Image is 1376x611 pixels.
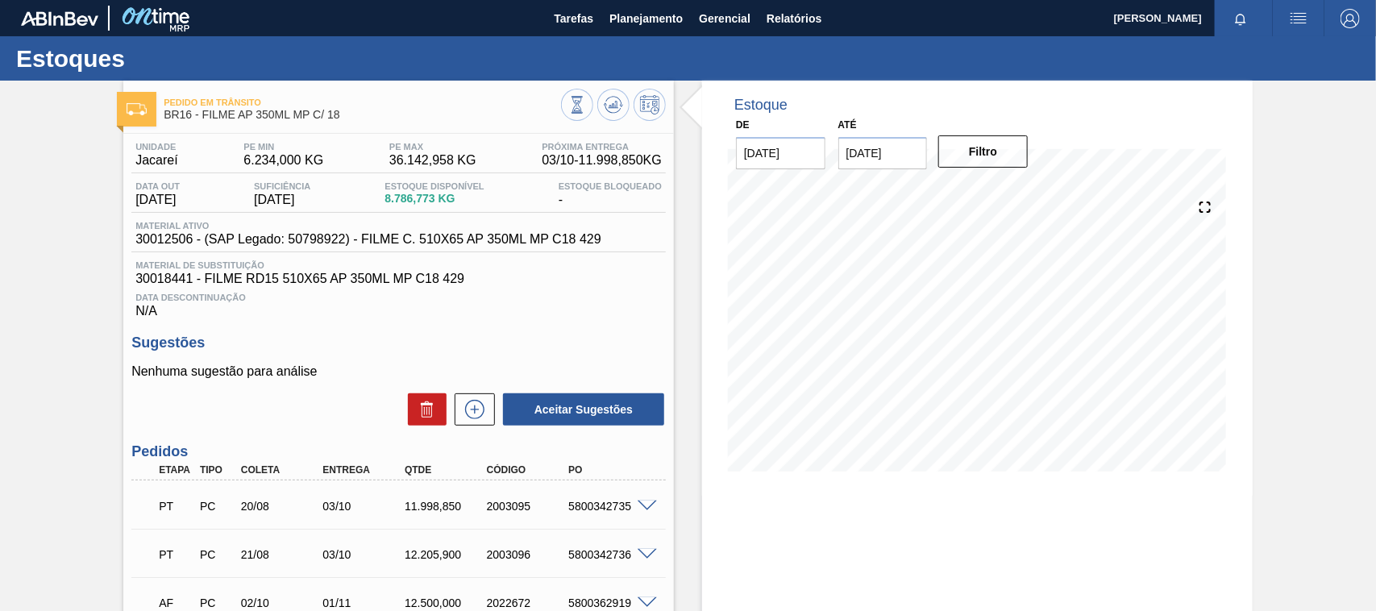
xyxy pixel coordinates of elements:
[196,596,238,609] div: Pedido de Compra
[542,153,662,168] span: 03/10 - 11.998,850 KG
[495,392,666,427] div: Aceitar Sugestões
[564,596,655,609] div: 5800362919
[135,232,601,247] span: 30012506 - (SAP Legado: 50798922) - FILME C. 510X65 AP 350ML MP C18 429
[554,9,593,28] span: Tarefas
[318,548,409,561] div: 03/10/2025
[196,548,238,561] div: Pedido de Compra
[1215,7,1266,30] button: Notificações
[389,153,476,168] span: 36.142,958 KG
[564,500,655,513] div: 5800342735
[401,596,492,609] div: 12.500,000
[159,500,193,513] p: PT
[1289,9,1308,28] img: userActions
[699,9,750,28] span: Gerencial
[135,221,601,231] span: Material ativo
[155,464,197,476] div: Etapa
[597,89,630,121] button: Atualizar Gráfico
[135,293,662,302] span: Data Descontinuação
[131,443,666,460] h3: Pedidos
[243,153,323,168] span: 6.234,000 KG
[483,500,574,513] div: 2003095
[564,464,655,476] div: PO
[389,142,476,152] span: PE MAX
[634,89,666,121] button: Programar Estoque
[483,548,574,561] div: 2003096
[164,109,561,121] span: BR16 - FILME AP 350ML MP C/ 18
[483,596,574,609] div: 2022672
[237,500,328,513] div: 20/08/2025
[254,181,310,191] span: Suficiência
[135,193,180,207] span: [DATE]
[838,119,857,131] label: Até
[254,193,310,207] span: [DATE]
[131,364,666,379] p: Nenhuma sugestão para análise
[401,500,492,513] div: 11.998,850
[542,142,662,152] span: Próxima Entrega
[135,260,662,270] span: Material de Substituição
[135,153,177,168] span: Jacareí
[196,500,238,513] div: Pedido de Compra
[401,464,492,476] div: Qtde
[243,142,323,152] span: PE MIN
[155,537,197,572] div: Pedido em Trânsito
[734,97,788,114] div: Estoque
[503,393,664,426] button: Aceitar Sugestões
[736,137,825,169] input: dd/mm/yyyy
[131,335,666,351] h3: Sugestões
[21,11,98,26] img: TNhmsLtSVTkK8tSr43FrP2fwEKptu5GPRR3wAAAABJRU5ErkJggg==
[447,393,495,426] div: Nova sugestão
[400,393,447,426] div: Excluir Sugestões
[131,286,666,318] div: N/A
[385,193,484,205] span: 8.786,773 KG
[16,49,302,68] h1: Estoques
[561,89,593,121] button: Visão Geral dos Estoques
[159,596,193,609] p: AF
[559,181,662,191] span: Estoque Bloqueado
[564,548,655,561] div: 5800342736
[135,272,662,286] span: 30018441 - FILME RD15 510X65 AP 350ML MP C18 429
[159,548,193,561] p: PT
[767,9,821,28] span: Relatórios
[127,103,147,115] img: Ícone
[237,464,328,476] div: Coleta
[318,464,409,476] div: Entrega
[938,135,1028,168] button: Filtro
[555,181,666,207] div: -
[483,464,574,476] div: Código
[838,137,928,169] input: dd/mm/yyyy
[164,98,561,107] span: Pedido em Trânsito
[385,181,484,191] span: Estoque Disponível
[318,596,409,609] div: 01/11/2025
[155,488,197,524] div: Pedido em Trânsito
[1341,9,1360,28] img: Logout
[237,596,328,609] div: 02/10/2025
[401,548,492,561] div: 12.205,900
[318,500,409,513] div: 03/10/2025
[196,464,238,476] div: Tipo
[135,142,177,152] span: Unidade
[736,119,750,131] label: De
[237,548,328,561] div: 21/08/2025
[135,181,180,191] span: Data out
[609,9,683,28] span: Planejamento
